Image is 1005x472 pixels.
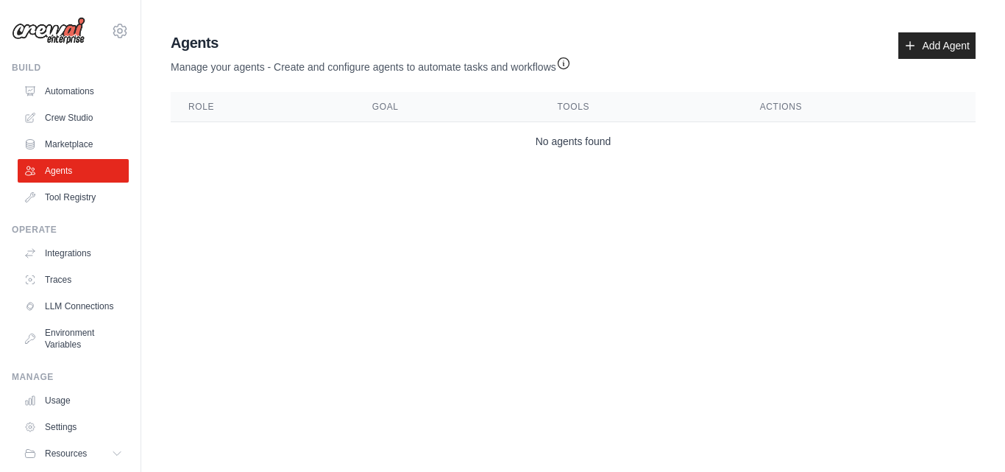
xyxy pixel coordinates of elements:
a: Agents [18,159,129,183]
div: Operate [12,224,129,236]
a: LLM Connections [18,295,129,318]
a: Add Agent [898,32,976,59]
th: Role [171,92,355,122]
img: Logo [12,17,85,45]
div: Manage [12,371,129,383]
th: Actions [742,92,976,122]
a: Integrations [18,242,129,265]
button: Resources [18,442,129,465]
th: Goal [355,92,540,122]
td: No agents found [171,122,976,161]
a: Automations [18,80,129,103]
span: Resources [45,448,87,459]
p: Manage your agents - Create and configure agents to automate tasks and workflows [171,53,571,74]
a: Traces [18,268,129,292]
a: Crew Studio [18,106,129,130]
a: Settings [18,415,129,439]
th: Tools [540,92,742,122]
a: Usage [18,389,129,412]
a: Environment Variables [18,321,129,356]
a: Tool Registry [18,186,129,209]
h2: Agents [171,32,571,53]
div: Build [12,62,129,74]
a: Marketplace [18,133,129,156]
